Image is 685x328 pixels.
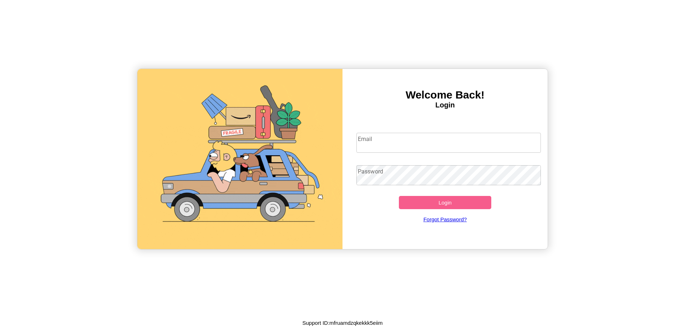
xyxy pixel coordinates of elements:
[302,318,382,328] p: Support ID: mfruamdzqkekkk5eiim
[342,101,548,109] h4: Login
[137,69,342,249] img: gif
[353,209,538,229] a: Forgot Password?
[342,89,548,101] h3: Welcome Back!
[399,196,491,209] button: Login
